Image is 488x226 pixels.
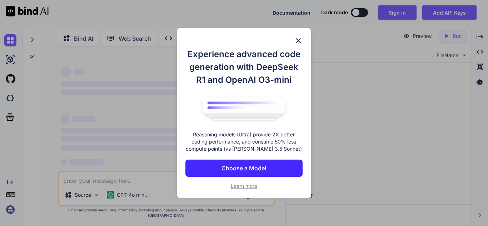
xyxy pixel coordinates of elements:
[185,131,303,152] p: Reasoning models (Ultra) provide 2X better coding performance, and consume 50% less compute point...
[185,160,303,177] button: Choose a Model
[294,36,303,45] img: close
[231,183,257,189] span: Learn more
[185,48,303,86] h1: Experience advanced code generation with DeepSeek R1 and OpenAI O3-mini
[221,164,266,172] p: Choose a Model
[198,94,290,124] img: bind logo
